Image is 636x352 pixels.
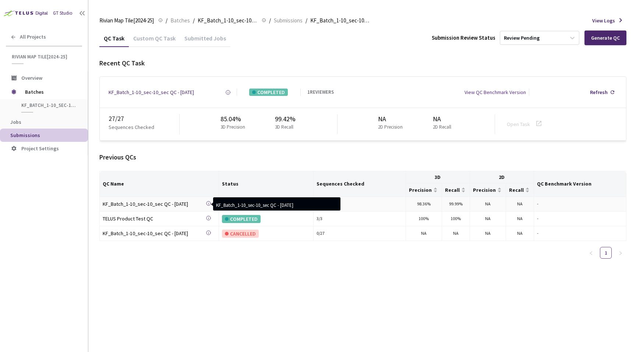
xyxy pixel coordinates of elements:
div: Recent QC Task [99,58,626,68]
th: Recall [506,183,534,197]
div: - [537,201,623,208]
td: NA [506,197,534,212]
span: All Projects [20,34,46,40]
div: 1 REVIEWERS [307,89,334,96]
a: Submissions [272,16,304,24]
div: Refresh [590,89,608,96]
th: Precision [470,183,506,197]
a: Batches [169,16,191,24]
span: Rivian Map Tile[2024-25] [99,16,154,25]
div: 27 / 27 [317,201,403,208]
div: Submitted Jobs [180,35,230,47]
div: QC Task [99,35,129,47]
div: 3 / 3 [317,215,403,222]
div: NA [378,114,406,124]
span: View Logs [592,17,615,24]
span: left [589,251,593,255]
th: Precision [406,183,442,197]
span: Rivian Map Tile[2024-25] [12,54,78,60]
div: - [537,215,623,222]
a: Open Task [507,121,530,127]
td: NA [406,226,442,241]
span: Submissions [10,132,40,139]
span: KF_Batch_1-10_sec-10_sec [21,102,76,108]
div: Custom QC Task [129,35,180,47]
span: Jobs [10,119,21,125]
li: / [166,16,167,25]
button: right [615,247,626,259]
p: 3D Precision [220,124,245,131]
div: COMPLETED [222,200,261,208]
span: Recall [445,187,460,193]
p: 3D Recall [275,124,293,131]
button: left [585,247,597,259]
td: NA [470,212,506,226]
td: 100% [406,212,442,226]
th: Sequences Checked [314,171,406,197]
span: Project Settings [21,145,59,152]
span: Precision [473,187,496,193]
td: NA [506,226,534,241]
a: KF_Batch_1-10_sec-10_sec QC - [DATE]KF_Batch_1-10_sec-10_sec QC - [DATE] [103,200,206,208]
div: KF_Batch_1-10_sec-10_sec QC - [DATE] [103,200,206,208]
li: Previous Page [585,247,597,259]
th: Status [219,171,314,197]
a: TELUS Product Test QC [103,215,206,223]
div: CANCELLED [222,230,259,238]
p: 2D Precision [378,124,403,131]
span: Precision [409,187,432,193]
th: 3D [406,171,470,183]
div: GT Studio [53,10,73,17]
span: KF_Batch_1-10_sec-10_sec [310,16,370,25]
span: KF_Batch_1-10_sec-10_sec [198,16,257,25]
p: Sequences Checked [109,123,154,131]
div: NA [433,114,454,124]
a: KF_Batch_1-10_sec-10_sec QC - [DATE] [109,89,194,96]
p: 2D Recall [433,124,451,131]
a: 1 [600,247,611,258]
div: Generate QC [591,35,620,41]
span: Batches [25,85,75,99]
span: Overview [21,75,42,81]
li: / [193,16,195,25]
div: COMPLETED [249,89,288,96]
th: Recall [442,183,470,197]
td: NA [506,212,534,226]
div: KF_Batch_1-10_sec-10_sec QC - [DATE] [103,229,206,237]
span: Submissions [274,16,303,25]
div: - [537,230,623,237]
div: Submission Review Status [432,34,495,42]
td: NA [470,226,506,241]
th: 2D [470,171,534,183]
div: 99.42% [275,114,296,124]
div: 85.04% [220,114,248,124]
span: right [618,251,623,255]
div: Review Pending [504,35,540,42]
div: COMPLETED [222,215,261,223]
td: 99.99% [442,197,470,212]
li: / [269,16,271,25]
td: NA [442,226,470,241]
div: View QC Benchmark Version [464,89,526,96]
li: / [305,16,307,25]
div: Previous QCs [99,152,626,162]
div: 27 / 27 [109,114,179,123]
td: NA [470,197,506,212]
li: 1 [600,247,612,259]
div: 0 / 27 [317,230,403,237]
li: Next Page [615,247,626,259]
th: QC Benchmark Version [534,171,626,197]
td: 100% [442,212,470,226]
span: Batches [170,16,190,25]
span: Recall [509,187,524,193]
td: 98.36% [406,197,442,212]
th: QC Name [100,171,219,197]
